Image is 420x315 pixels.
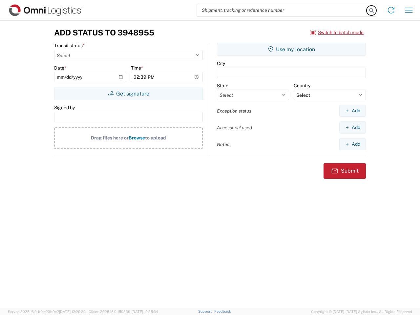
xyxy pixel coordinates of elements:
[54,87,203,100] button: Get signature
[217,141,229,147] label: Notes
[339,121,366,134] button: Add
[294,83,310,89] label: Country
[91,135,129,140] span: Drag files here or
[54,105,75,111] label: Signed by
[59,310,86,314] span: [DATE] 12:29:29
[8,310,86,314] span: Server: 2025.16.0-1ffcc23b9e2
[217,125,252,131] label: Accessorial used
[217,108,251,114] label: Exception status
[129,135,145,140] span: Browse
[198,309,215,313] a: Support
[131,65,143,71] label: Time
[217,43,366,56] button: Use my location
[339,138,366,150] button: Add
[339,105,366,117] button: Add
[54,65,66,71] label: Date
[54,43,85,49] label: Transit status
[54,28,154,37] h3: Add Status to 3948955
[89,310,158,314] span: Client: 2025.16.0-1592391
[214,309,231,313] a: Feedback
[310,27,364,38] button: Switch to batch mode
[197,4,367,16] input: Shipment, tracking or reference number
[145,135,166,140] span: to upload
[324,163,366,179] button: Submit
[217,83,228,89] label: State
[132,310,158,314] span: [DATE] 12:25:34
[311,309,412,315] span: Copyright © [DATE]-[DATE] Agistix Inc., All Rights Reserved
[217,60,225,66] label: City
